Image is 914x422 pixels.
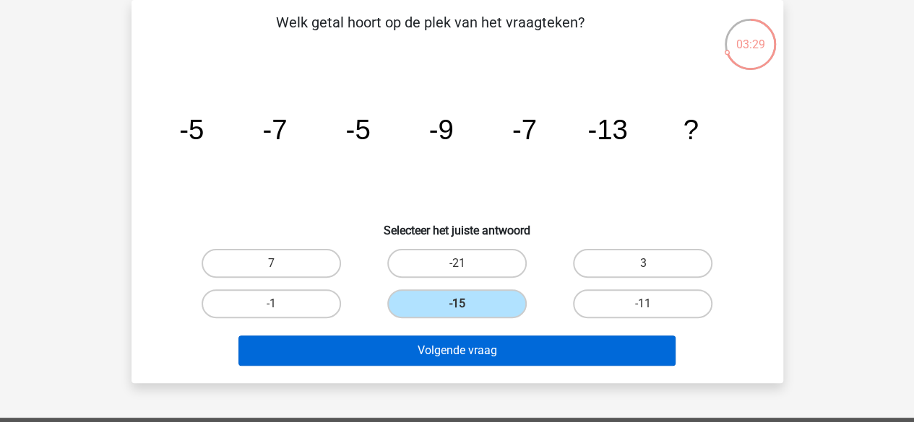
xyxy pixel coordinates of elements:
tspan: ? [683,114,698,145]
tspan: -5 [179,114,204,145]
h6: Selecteer het juiste antwoord [155,212,760,237]
tspan: -7 [512,114,536,145]
tspan: -9 [428,114,453,145]
tspan: -7 [262,114,287,145]
label: -15 [387,289,527,318]
button: Volgende vraag [238,335,676,366]
div: 03:29 [723,17,777,53]
label: 3 [573,249,712,278]
label: -1 [202,289,341,318]
label: 7 [202,249,341,278]
p: Welk getal hoort op de plek van het vraagteken? [155,12,706,55]
label: -11 [573,289,712,318]
tspan: -5 [345,114,370,145]
label: -21 [387,249,527,278]
tspan: -13 [587,114,627,145]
